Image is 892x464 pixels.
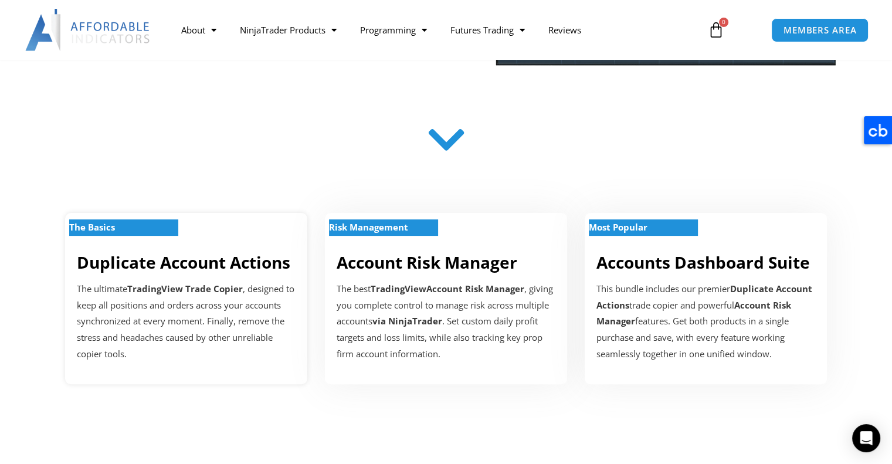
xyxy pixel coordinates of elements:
[228,16,348,43] a: NinjaTrader Products
[719,18,728,27] span: 0
[329,221,408,233] strong: Risk Management
[596,281,815,363] div: This bundle includes our premier trade copier and powerful features. Get both products in a singl...
[426,283,524,294] strong: Account Risk Manager
[784,26,857,35] span: MEMBERS AREA
[77,251,290,273] a: Duplicate Account Actions
[169,16,228,43] a: About
[337,251,517,273] a: Account Risk Manager
[852,424,880,452] div: Open Intercom Messenger
[69,221,115,233] strong: The Basics
[439,16,537,43] a: Futures Trading
[537,16,593,43] a: Reviews
[169,16,696,43] nav: Menu
[127,283,243,294] strong: TradingView Trade Copier
[596,283,812,311] strong: Duplicate Account Actions
[372,315,442,327] strong: via NinjaTrader
[348,16,439,43] a: Programming
[77,281,296,363] p: The ultimate , designed to keep all positions and orders across your accounts synchronized at eve...
[771,18,869,42] a: MEMBERS AREA
[596,251,810,273] a: Accounts Dashboard Suite
[371,283,426,294] strong: TradingView
[690,13,742,47] a: 0
[337,281,555,363] p: The best , giving you complete control to manage risk across multiple accounts . Set custom daily...
[589,221,647,233] strong: Most Popular
[25,9,151,51] img: LogoAI | Affordable Indicators – NinjaTrader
